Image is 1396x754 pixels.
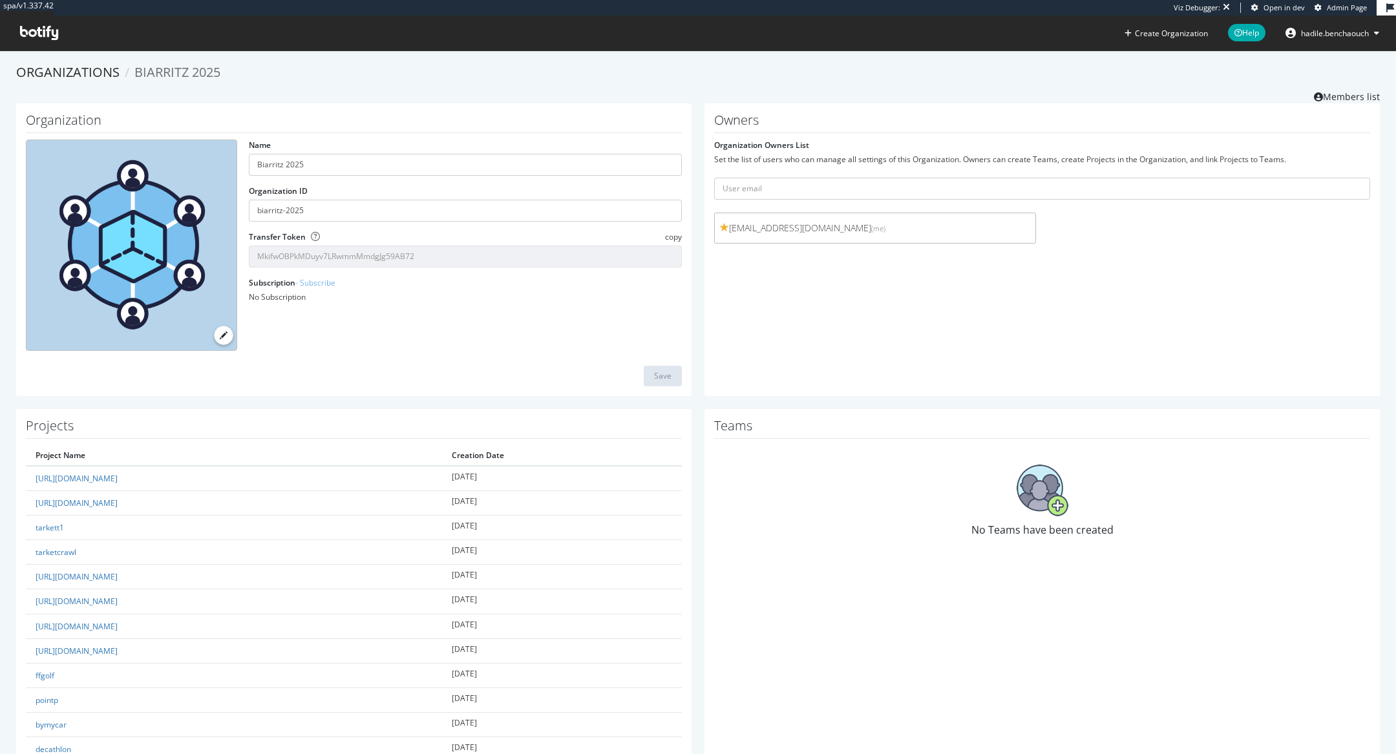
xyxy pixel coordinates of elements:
[36,645,118,656] a: [URL][DOMAIN_NAME]
[1124,27,1209,39] button: Create Organization
[442,638,682,663] td: [DATE]
[442,540,682,565] td: [DATE]
[36,596,118,607] a: [URL][DOMAIN_NAME]
[36,621,118,632] a: [URL][DOMAIN_NAME]
[36,547,76,558] a: tarketcrawl
[714,140,809,151] label: Organization Owners List
[36,670,54,681] a: ffgolf
[442,614,682,638] td: [DATE]
[36,571,118,582] a: [URL][DOMAIN_NAME]
[442,565,682,589] td: [DATE]
[249,277,335,288] label: Subscription
[442,466,682,491] td: [DATE]
[665,231,682,242] span: copy
[249,200,682,222] input: Organization ID
[871,224,885,233] small: (me)
[442,445,682,466] th: Creation Date
[714,178,1370,200] input: User email
[1275,23,1390,43] button: hadile.benchaouch
[1174,3,1220,13] div: Viz Debugger:
[442,713,682,737] td: [DATE]
[1327,3,1367,12] span: Admin Page
[442,490,682,515] td: [DATE]
[442,589,682,614] td: [DATE]
[644,366,682,386] button: Save
[714,419,1370,439] h1: Teams
[36,522,64,533] a: tarkett1
[1264,3,1305,12] span: Open in dev
[36,497,118,508] a: [URL][DOMAIN_NAME]
[26,419,682,439] h1: Projects
[26,445,442,466] th: Project Name
[1314,87,1380,103] a: Members list
[26,113,682,133] h1: Organization
[714,154,1370,165] div: Set the list of users who can manage all settings of this Organization. Owners can create Teams, ...
[295,277,335,288] a: - Subscribe
[720,222,1030,235] span: [EMAIL_ADDRESS][DOMAIN_NAME]
[714,113,1370,133] h1: Owners
[442,687,682,712] td: [DATE]
[249,154,682,176] input: name
[1301,28,1369,39] span: hadile.benchaouch
[442,663,682,687] td: [DATE]
[1251,3,1305,13] a: Open in dev
[1315,3,1367,13] a: Admin Page
[654,370,672,381] div: Save
[249,291,682,302] div: No Subscription
[36,695,58,706] a: pointp
[442,515,682,539] td: [DATE]
[36,719,67,730] a: bymycar
[1017,465,1068,516] img: No Teams have been created
[16,63,120,81] a: Organizations
[134,63,220,81] span: Biarritz 2025
[36,473,118,484] a: [URL][DOMAIN_NAME]
[971,523,1114,537] span: No Teams have been created
[249,140,271,151] label: Name
[249,185,308,196] label: Organization ID
[249,231,306,242] label: Transfer Token
[16,63,1380,82] ol: breadcrumbs
[1228,24,1265,41] span: Help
